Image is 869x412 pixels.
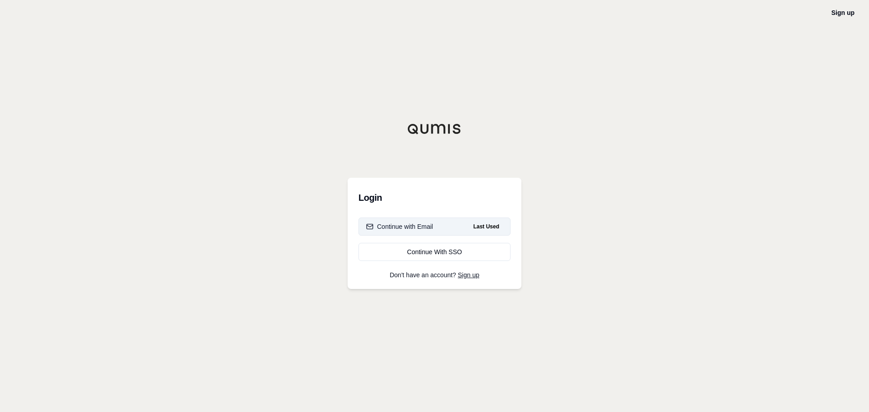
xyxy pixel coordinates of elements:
[470,221,503,232] span: Last Used
[366,247,503,256] div: Continue With SSO
[366,222,433,231] div: Continue with Email
[407,123,462,134] img: Qumis
[831,9,855,16] a: Sign up
[358,218,511,236] button: Continue with EmailLast Used
[358,272,511,278] p: Don't have an account?
[358,189,511,207] h3: Login
[458,271,479,279] a: Sign up
[358,243,511,261] a: Continue With SSO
